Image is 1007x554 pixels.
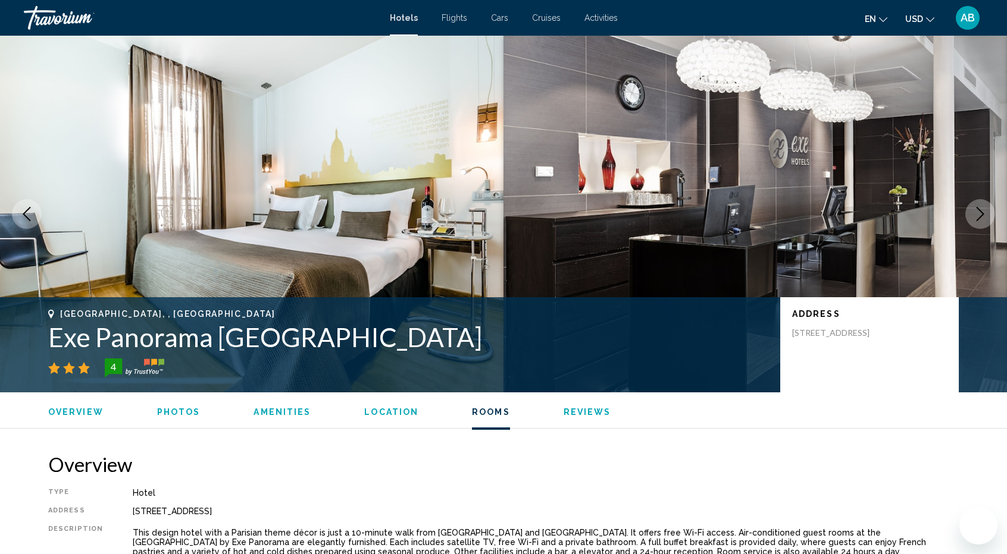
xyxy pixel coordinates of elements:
div: [STREET_ADDRESS] [133,506,959,516]
span: Overview [48,407,104,417]
span: en [865,14,876,24]
button: Overview [48,407,104,417]
span: Rooms [472,407,510,417]
button: Next image [965,199,995,229]
p: [STREET_ADDRESS] [792,328,887,338]
span: Location [364,407,418,417]
button: User Menu [952,5,983,30]
button: Change currency [905,10,934,27]
a: Cruises [532,13,561,23]
h1: Exe Panorama [GEOGRAPHIC_DATA] [48,322,768,352]
div: Hotel [133,488,959,498]
button: Photos [157,407,201,417]
button: Previous image [12,199,42,229]
span: [GEOGRAPHIC_DATA], , [GEOGRAPHIC_DATA] [60,309,276,319]
a: Hotels [390,13,418,23]
button: Amenities [254,407,311,417]
span: USD [905,14,923,24]
a: Travorium [24,6,378,30]
button: Rooms [472,407,510,417]
button: Location [364,407,418,417]
img: trustyou-badge-hor.svg [105,358,164,377]
h2: Overview [48,452,959,476]
span: Reviews [564,407,611,417]
div: Type [48,488,103,498]
div: 4 [101,360,125,374]
button: Change language [865,10,887,27]
iframe: Button to launch messaging window [959,506,997,544]
span: AB [961,12,975,24]
a: Flights [442,13,467,23]
button: Reviews [564,407,611,417]
span: Amenities [254,407,311,417]
span: Photos [157,407,201,417]
a: Activities [584,13,618,23]
p: Address [792,309,947,319]
a: Cars [491,13,508,23]
div: Address [48,506,103,516]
